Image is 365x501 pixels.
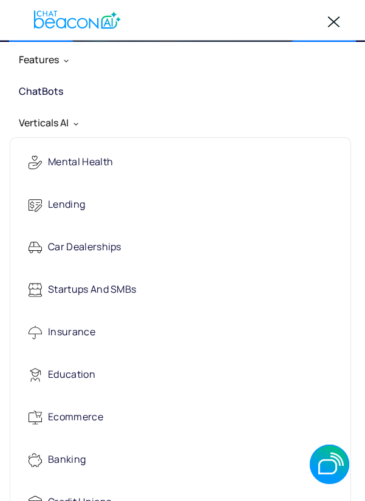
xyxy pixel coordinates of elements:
a: Mental Health [16,144,344,178]
a: home [24,5,128,35]
a: Lending [16,186,344,220]
a: Startups and SMBs [16,271,344,305]
div: Insurance [48,320,95,345]
div: Car Dealerships [48,235,121,260]
img: Dropdown [64,58,69,63]
div: Startups and SMBs [48,278,136,302]
div: ChatBots [19,83,352,100]
a: ChatBots [10,77,358,106]
div: Verticals AI [19,114,69,131]
div: Features [19,51,59,68]
a: Education [16,356,344,390]
div: Education [48,363,95,387]
div: Ecommerce [48,405,103,430]
div: Banking [48,448,86,472]
a: Car Dealerships [16,229,344,263]
img: Dropdown [73,121,78,126]
a: Ecommerce [16,399,344,433]
div: Mental Health [48,150,113,175]
a: Insurance [16,314,344,348]
a: Banking [16,441,344,475]
div: Verticals AI [10,108,341,137]
div: Lending [48,193,85,217]
div: Features [10,45,341,74]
